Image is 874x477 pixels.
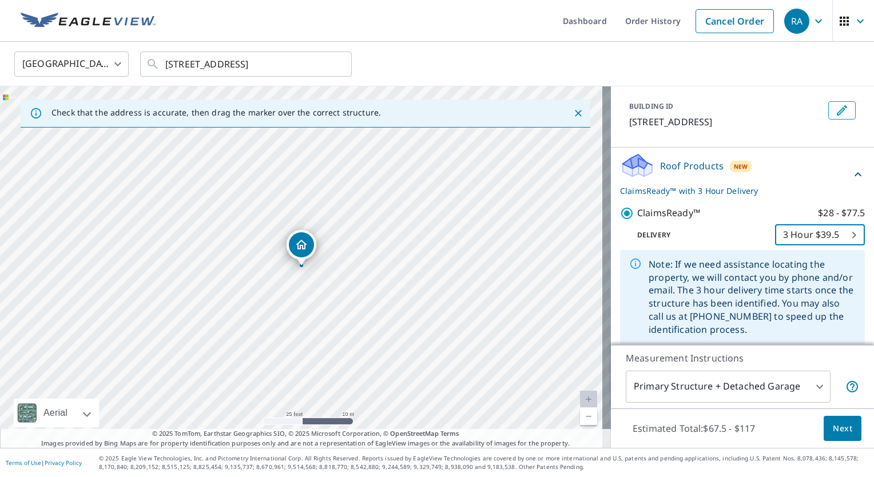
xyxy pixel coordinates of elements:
div: 3 Hour $39.5 [775,219,865,251]
div: [GEOGRAPHIC_DATA] [14,48,129,80]
a: Current Level 20, Zoom Out [580,408,597,425]
p: Estimated Total: $67.5 - $117 [623,416,764,441]
a: Cancel Order [696,9,774,33]
input: Search by address or latitude-longitude [165,48,328,80]
p: ClaimsReady™ [637,206,700,220]
p: © 2025 Eagle View Technologies, Inc. and Pictometry International Corp. All Rights Reserved. Repo... [99,454,868,471]
p: Delivery [620,230,775,240]
a: Terms of Use [6,459,41,467]
p: | [6,459,82,466]
div: Aerial [40,399,71,427]
span: Next [833,422,852,436]
span: © 2025 TomTom, Earthstar Geographics SIO, © 2025 Microsoft Corporation, © [152,429,459,439]
p: BUILDING ID [629,101,673,111]
button: Close [571,106,586,121]
div: Note: If we need assistance locating the property, we will contact you by phone and/or email. The... [649,253,856,341]
div: Roof ProductsNewClaimsReady™ with 3 Hour Delivery [620,152,865,197]
span: New [734,162,748,171]
div: RA [784,9,809,34]
p: Roof Products [660,159,724,173]
div: Aerial [14,399,99,427]
span: Your report will include the primary structure and a detached garage if one exists. [845,380,859,393]
a: Terms [440,429,459,438]
a: OpenStreetMap [390,429,438,438]
div: Primary Structure + Detached Garage [626,371,831,403]
img: EV Logo [21,13,156,30]
p: [STREET_ADDRESS] [629,115,824,129]
div: Dropped pin, building 1, Residential property, 43 Sade St Clifton, NJ 07013 [287,230,316,265]
p: ClaimsReady™ with 3 Hour Delivery [620,185,851,197]
p: Check that the address is accurate, then drag the marker over the correct structure. [51,108,381,118]
a: Current Level 20, Zoom In Disabled [580,391,597,408]
button: Next [824,416,861,442]
button: Edit building 1 [828,101,856,120]
p: $28 - $77.5 [818,206,865,220]
p: Measurement Instructions [626,351,859,365]
a: Privacy Policy [45,459,82,467]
